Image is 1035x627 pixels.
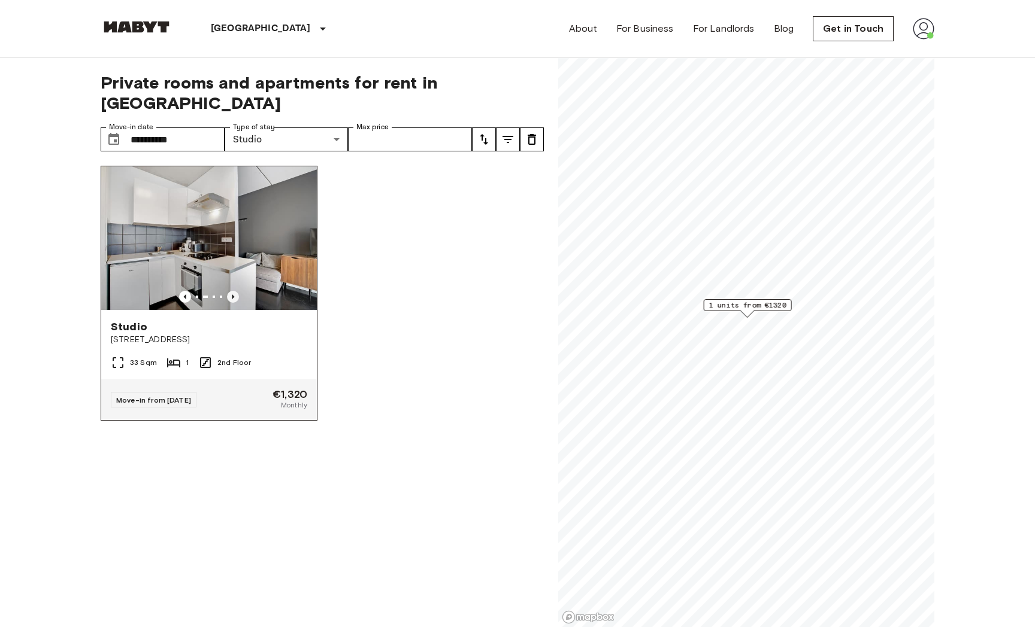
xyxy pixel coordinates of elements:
span: €1,320 [273,389,307,400]
span: Move-in from [DATE] [116,395,191,404]
span: Monthly [281,400,307,410]
span: 1 [186,357,189,368]
span: 1 units from €1320 [709,300,786,311]
button: tune [472,127,496,151]
p: [GEOGRAPHIC_DATA] [211,22,311,36]
a: For Landlords [693,22,755,36]
img: Habyt [101,21,172,33]
img: avatar [913,18,934,39]
button: Previous image [227,291,239,303]
button: tune [496,127,520,151]
label: Type of stay [233,122,275,132]
label: Max price [356,122,389,132]
a: Get in Touch [813,16,894,41]
img: Marketing picture of unit DE-01-049-005-01H [101,166,317,310]
label: Move-in date [109,122,153,132]
div: Studio [225,127,349,151]
div: Map marker [704,299,792,318]
button: Choose date, selected date is 15 Sep 2025 [102,127,126,151]
button: Previous image [179,291,191,303]
span: Private rooms and apartments for rent in [GEOGRAPHIC_DATA] [101,72,544,113]
a: Previous imagePrevious imageStudio[STREET_ADDRESS]33 Sqm12nd FloorMove-in from [DATE]€1,320Monthly [101,166,317,421]
a: About [569,22,597,36]
span: Studio [111,319,147,334]
span: [STREET_ADDRESS] [111,334,307,346]
span: 33 Sqm [130,357,157,368]
span: 2nd Floor [217,357,251,368]
button: tune [520,127,544,151]
a: Mapbox logo [562,610,615,624]
a: For Business [616,22,674,36]
a: Blog [774,22,794,36]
